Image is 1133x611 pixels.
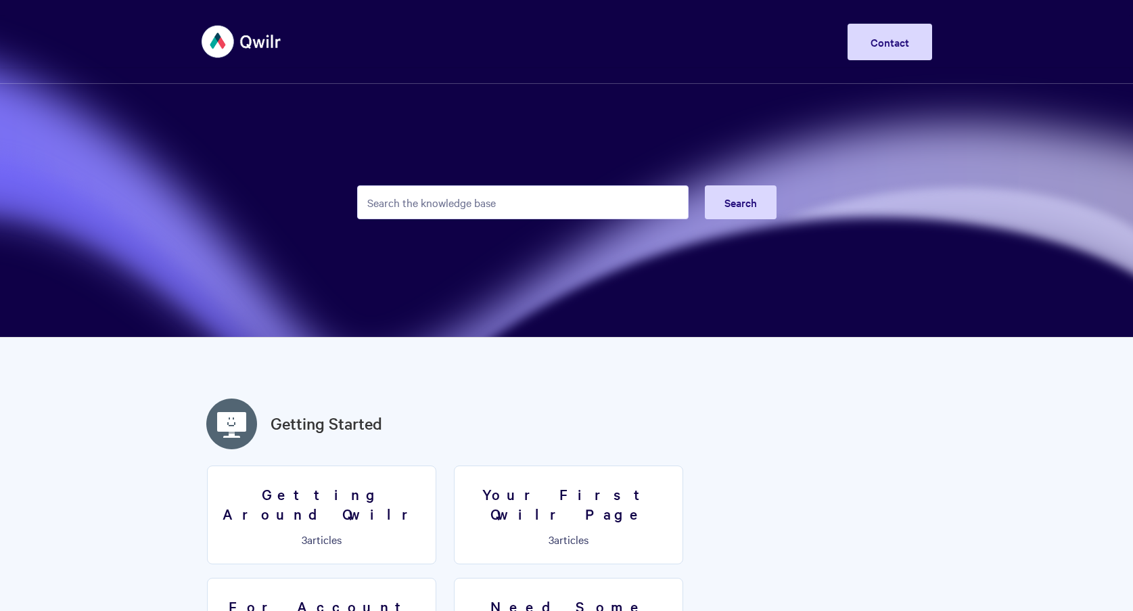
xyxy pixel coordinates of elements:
h3: Getting Around Qwilr [216,484,427,523]
span: 3 [549,532,554,547]
a: Your First Qwilr Page 3articles [454,466,683,564]
span: Search [724,195,757,210]
a: Getting Started [271,411,382,436]
button: Search [705,185,777,219]
a: Contact [848,24,932,60]
h3: Your First Qwilr Page [463,484,674,523]
img: Qwilr Help Center [202,16,282,67]
a: Getting Around Qwilr 3articles [207,466,436,564]
p: articles [216,533,427,545]
input: Search the knowledge base [357,185,689,219]
span: 3 [302,532,307,547]
p: articles [463,533,674,545]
